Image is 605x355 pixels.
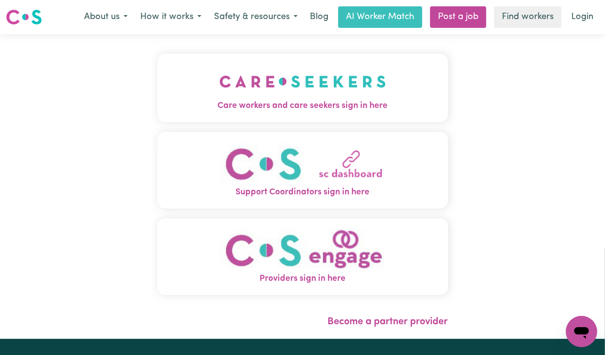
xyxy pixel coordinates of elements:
button: Safety & resources [208,7,304,27]
a: Careseekers logo [6,6,42,28]
a: Post a job [430,6,486,28]
span: Providers sign in here [157,272,448,285]
a: Blog [304,6,334,28]
button: Care workers and care seekers sign in here [157,54,448,122]
a: Become a partner provider [328,317,448,327]
a: Login [565,6,599,28]
a: AI Worker Match [338,6,422,28]
iframe: Button to launch messaging window [566,316,597,347]
button: Support Coordinators sign in here [157,132,448,209]
img: Careseekers logo [6,8,42,26]
button: About us [78,7,134,27]
button: How it works [134,7,208,27]
button: Providers sign in here [157,218,448,295]
span: Care workers and care seekers sign in here [157,100,448,112]
span: Support Coordinators sign in here [157,186,448,199]
a: Find workers [494,6,562,28]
